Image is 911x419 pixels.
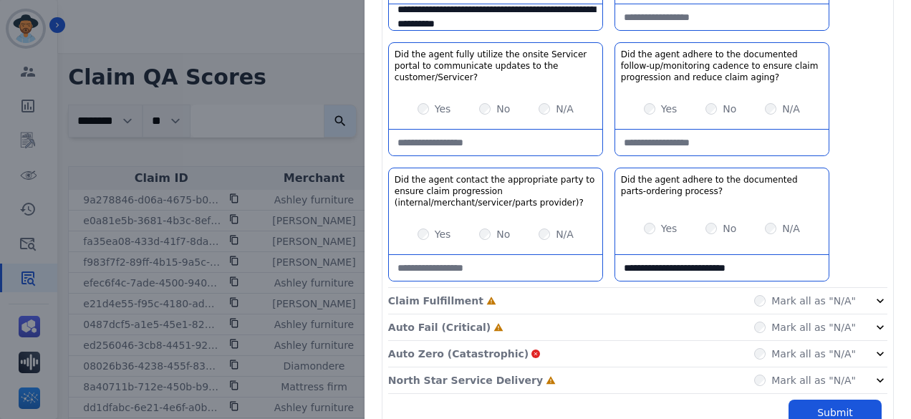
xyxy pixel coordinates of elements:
[661,221,678,236] label: Yes
[723,221,736,236] label: No
[388,373,543,387] p: North Star Service Delivery
[496,102,510,116] label: No
[661,102,678,116] label: Yes
[771,373,856,387] label: Mark all as "N/A"
[782,221,800,236] label: N/A
[388,320,491,334] p: Auto Fail (Critical)
[621,49,823,83] h3: Did the agent adhere to the documented follow-up/monitoring cadence to ensure claim progression a...
[388,347,529,361] p: Auto Zero (Catastrophic)
[621,174,823,197] h3: Did the agent adhere to the documented parts-ordering process?
[395,174,597,208] h3: Did the agent contact the appropriate party to ensure claim progression (internal/merchant/servic...
[556,102,574,116] label: N/A
[388,294,483,308] p: Claim Fulfillment
[496,227,510,241] label: No
[782,102,800,116] label: N/A
[771,347,856,361] label: Mark all as "N/A"
[556,227,574,241] label: N/A
[771,320,856,334] label: Mark all as "N/A"
[723,102,736,116] label: No
[435,102,451,116] label: Yes
[435,227,451,241] label: Yes
[771,294,856,308] label: Mark all as "N/A"
[395,49,597,83] h3: Did the agent fully utilize the onsite Servicer portal to communicate updates to the customer/Ser...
